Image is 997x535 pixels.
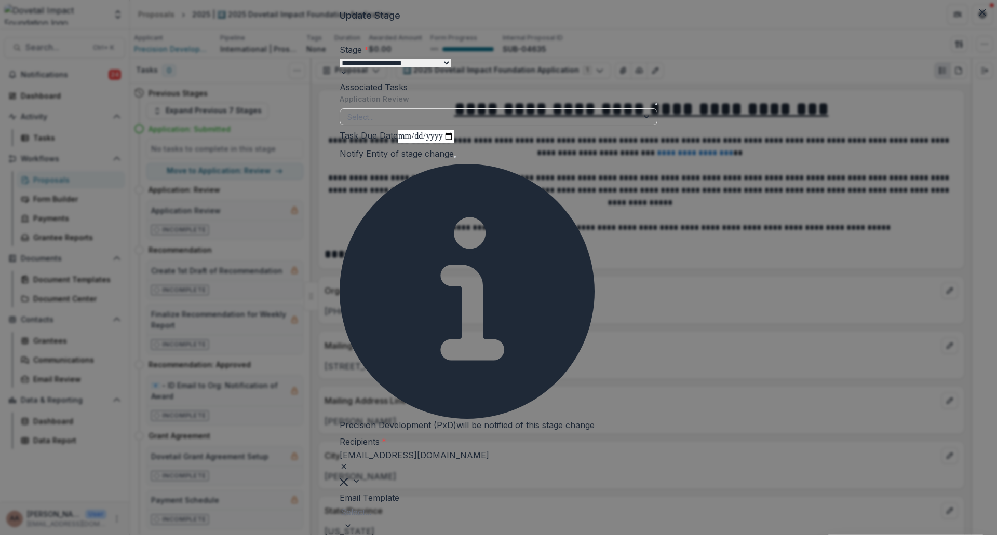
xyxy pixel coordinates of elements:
label: Task Due Date [340,130,398,141]
div: Clear selected options [340,475,348,487]
span: [EMAIL_ADDRESS][DOMAIN_NAME] [340,450,489,460]
button: Close [974,4,991,21]
label: Recipients [340,436,386,447]
label: Email Template [340,492,399,503]
label: Application Review [340,93,409,104]
div: Remove jlehe@precisiondev.org [340,461,489,474]
label: Associated Tasks [340,82,408,92]
label: Notify Entity of stage change [340,148,454,159]
label: Stage [340,45,369,55]
div: Precision Development (PxD) will be notified of this stage change [340,164,595,431]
